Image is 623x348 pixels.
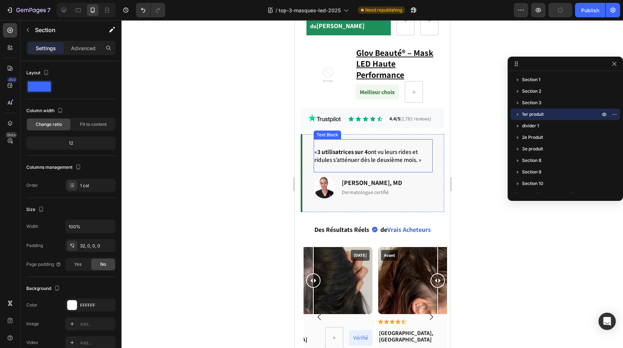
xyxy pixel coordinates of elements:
[26,321,39,327] div: Image
[136,3,165,17] div: Undo/Redo
[522,111,544,118] span: 1er produit
[522,122,539,129] span: divider 1
[100,261,106,268] span: No
[522,145,543,153] span: 3e produit
[365,7,402,13] span: Need republishing
[522,99,542,106] span: Section 3
[26,302,37,308] div: Color
[80,243,114,249] div: 32, 0, 0, 0
[28,138,114,148] div: 12
[36,121,62,128] span: Change ratio
[5,132,17,138] div: Beta
[275,6,277,14] span: /
[522,134,543,141] span: 2e Produit
[71,44,96,52] p: Advanced
[80,340,114,346] div: Add...
[80,321,114,327] div: Add...
[26,182,38,189] div: Order
[26,261,61,268] div: Page padding
[522,157,542,164] span: Section 8
[26,205,45,215] div: Size
[295,20,450,348] iframe: Design area
[279,6,341,14] span: top-3-masques-led-2025
[575,3,605,17] button: Publish
[66,220,115,233] input: Auto
[26,68,50,78] div: Layout
[47,6,50,14] p: 7
[80,121,107,128] span: Fit to content
[26,106,65,116] div: Column width
[522,168,542,176] span: Section 9
[80,302,114,309] div: FFFFFF
[522,180,543,187] span: Section 10
[522,88,541,95] span: Section 2
[26,339,38,346] div: Video
[26,242,43,249] div: Padding
[74,261,81,268] span: Yes
[522,191,572,199] span: Footer [PERSON_NAME]
[35,26,94,34] p: Section
[36,44,56,52] p: Settings
[80,182,114,189] div: 1 col
[3,3,54,17] button: 7
[26,163,83,172] div: Columns management
[598,313,616,330] div: Open Intercom Messenger
[581,6,599,14] div: Publish
[7,77,17,83] div: 450
[26,284,61,294] div: Background
[26,223,38,230] div: Width
[522,76,540,83] span: Section 1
